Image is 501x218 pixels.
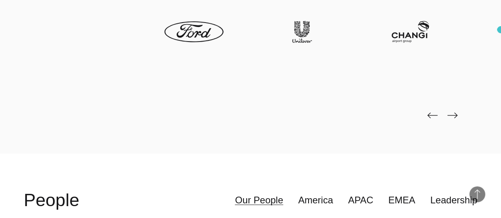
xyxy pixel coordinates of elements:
[469,186,485,202] button: Back to Top
[272,21,332,43] img: Unilever
[447,112,457,119] img: page-next-black.png
[164,21,224,43] img: Ford
[427,112,438,119] img: page-back-black.png
[388,193,415,208] a: EMEA
[24,188,79,212] h2: People
[298,193,333,208] a: America
[430,193,477,208] a: Leadership
[381,21,440,43] img: Changi
[348,193,373,208] a: APAC
[235,193,283,208] a: Our People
